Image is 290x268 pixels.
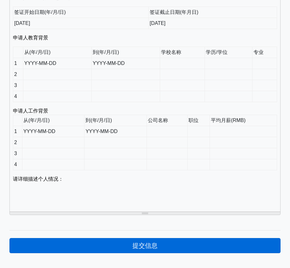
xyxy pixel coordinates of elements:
[22,115,84,126] td: 从(年/月/日)
[148,7,277,18] td: 签证截止日期(年月日)
[84,115,147,126] td: 到(年/月/日)
[13,148,22,159] td: 3
[92,47,160,58] td: 到(年/月/日)
[23,58,91,69] td: YYYY-MM-DD
[13,34,277,42] p: 申请人教育背景
[13,80,23,91] td: 3
[252,47,277,58] td: 专业
[84,126,147,137] td: YYYY-MM-DD
[92,58,160,69] td: YYYY-MM-DD
[210,115,277,126] td: 平均月薪(RMB)
[205,47,252,58] td: 学历/学位
[9,238,281,253] button: 提交信息
[13,126,22,137] td: 1
[13,137,22,148] td: 2
[22,126,84,137] td: YYYY-MM-DD
[13,18,149,29] td: [DATE]
[13,7,149,18] td: 签证开始日期(年/月/日)
[10,212,280,215] div: resize
[13,91,23,102] td: 4
[13,159,22,170] td: 4
[147,115,187,126] td: 公司名称
[160,47,205,58] td: 学校名称
[13,69,23,80] td: 2
[13,58,23,69] td: 1
[148,18,277,29] td: [DATE]
[23,47,91,58] td: 从(年/月/日)
[13,211,277,218] p: 是否有犯罪史？如果”是“，请详述情况 否
[187,115,210,126] td: 职位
